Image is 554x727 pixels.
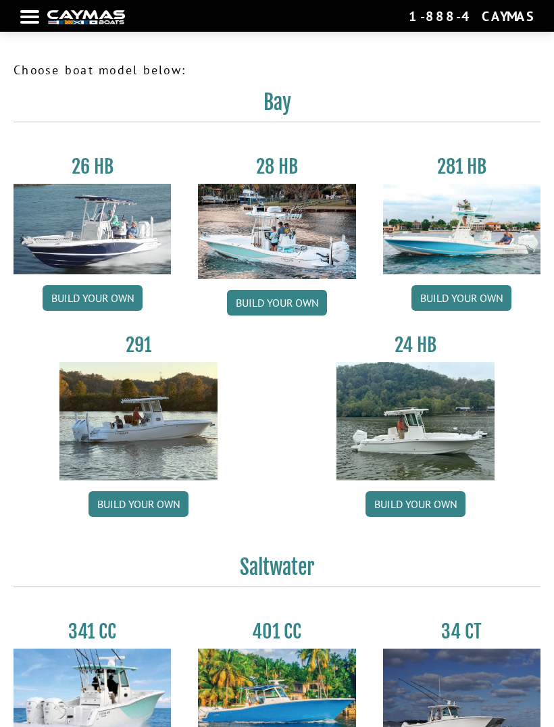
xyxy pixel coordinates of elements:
a: Build your own [89,491,188,517]
h2: Saltwater [14,555,540,587]
img: white-logo-c9c8dbefe5ff5ceceb0f0178aa75bf4bb51f6bca0971e226c86eb53dfe498488.png [47,10,125,24]
h3: 24 HB [336,333,494,357]
a: Build your own [43,285,143,311]
h3: 28 HB [198,155,355,178]
h3: 281 HB [383,155,540,178]
p: Choose boat model below: [14,61,540,79]
img: 28-hb-twin.jpg [383,184,540,274]
a: Build your own [227,290,327,316]
a: Build your own [366,491,465,517]
h3: 401 CC [198,620,355,643]
h2: Bay [14,90,540,122]
img: 24_HB_thumbnail.jpg [336,362,494,480]
a: Build your own [411,285,511,311]
div: 1-888-4CAYMAS [409,7,534,25]
img: 291_Thumbnail.jpg [59,362,217,480]
h3: 341 CC [14,620,171,643]
h3: 291 [59,333,217,357]
img: 28_hb_thumbnail_for_caymas_connect.jpg [198,184,355,279]
h3: 34 CT [383,620,540,643]
h3: 26 HB [14,155,171,178]
img: 26_new_photo_resized.jpg [14,184,171,274]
